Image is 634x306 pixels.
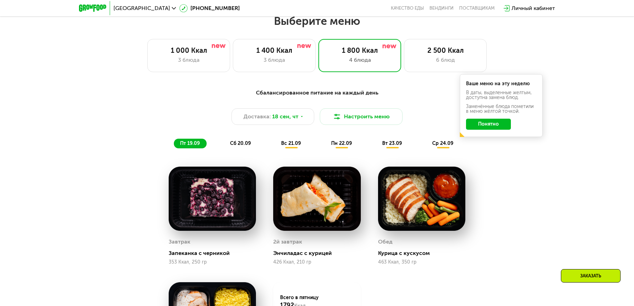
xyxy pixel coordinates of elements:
[179,4,240,12] a: [PHONE_NUMBER]
[466,81,536,86] div: Ваше меню на эту неделю
[331,140,352,146] span: пн 22.09
[244,112,271,121] span: Доставка:
[281,140,301,146] span: вс 21.09
[391,6,424,11] a: Качество еды
[378,250,471,257] div: Курица с кускусом
[459,6,495,11] div: поставщикам
[326,56,394,64] div: 4 блюда
[378,237,393,247] div: Обед
[240,56,308,64] div: 3 блюда
[22,14,612,28] h2: Выберите меню
[382,140,402,146] span: вт 23.09
[561,269,621,283] div: Заказать
[113,89,521,97] div: Сбалансированное питание на каждый день
[466,104,536,114] div: Заменённые блюда пометили в меню жёлтой точкой.
[432,140,453,146] span: ср 24.09
[411,56,479,64] div: 6 блюд
[466,119,511,130] button: Понятно
[320,108,403,125] button: Настроить меню
[169,250,261,257] div: Запеканка с черникой
[326,46,394,55] div: 1 800 Ккал
[230,140,251,146] span: сб 20.09
[273,259,360,265] div: 426 Ккал, 210 гр
[429,6,454,11] a: Вендинги
[240,46,308,55] div: 1 400 Ккал
[411,46,479,55] div: 2 500 Ккал
[466,90,536,100] div: В даты, выделенные желтым, доступна замена блюд.
[378,259,465,265] div: 463 Ккал, 350 гр
[155,56,223,64] div: 3 блюда
[273,237,302,247] div: 2й завтрак
[155,46,223,55] div: 1 000 Ккал
[113,6,170,11] span: [GEOGRAPHIC_DATA]
[272,112,298,121] span: 18 сен, чт
[180,140,200,146] span: пт 19.09
[169,237,190,247] div: Завтрак
[273,250,366,257] div: Энчиладас с курицей
[169,259,256,265] div: 353 Ккал, 250 гр
[512,4,555,12] div: Личный кабинет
